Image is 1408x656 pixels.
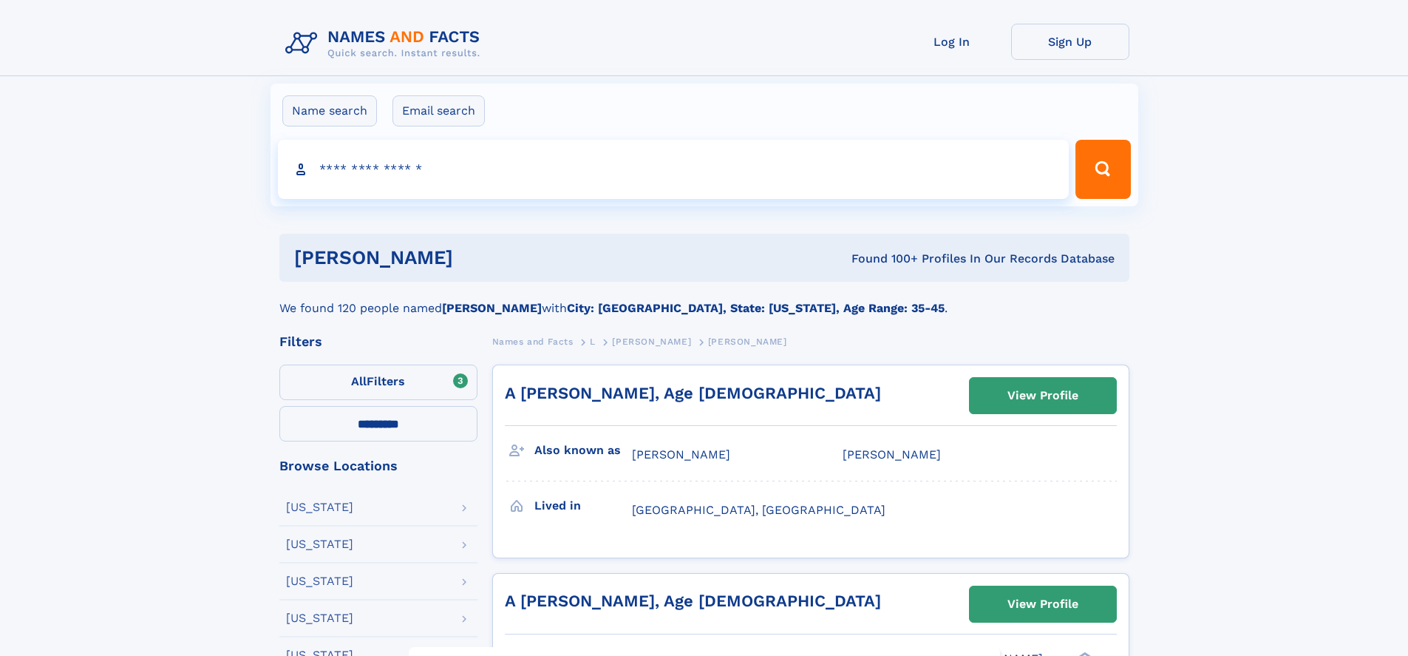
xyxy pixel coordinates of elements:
[534,438,632,463] h3: Also known as
[279,335,477,348] div: Filters
[286,575,353,587] div: [US_STATE]
[534,493,632,518] h3: Lived in
[1007,379,1078,413] div: View Profile
[590,332,596,351] a: L
[351,374,367,388] span: All
[279,282,1129,317] div: We found 120 people named with .
[505,384,881,402] a: A [PERSON_NAME], Age [DEMOGRAPHIC_DATA]
[279,24,492,64] img: Logo Names and Facts
[708,337,787,347] span: [PERSON_NAME]
[632,503,885,517] span: [GEOGRAPHIC_DATA], [GEOGRAPHIC_DATA]
[632,447,730,461] span: [PERSON_NAME]
[279,459,477,473] div: Browse Locations
[492,332,574,351] a: Names and Facts
[652,251,1115,267] div: Found 100+ Profiles In Our Records Database
[567,301,945,315] b: City: [GEOGRAPHIC_DATA], State: [US_STATE], Age Range: 35-45
[286,612,353,624] div: [US_STATE]
[1011,24,1129,60] a: Sign Up
[612,332,691,351] a: [PERSON_NAME]
[278,140,1069,199] input: search input
[1075,140,1130,199] button: Search Button
[843,447,941,461] span: [PERSON_NAME]
[970,586,1116,622] a: View Profile
[590,337,596,347] span: L
[282,95,377,126] label: Name search
[970,378,1116,413] a: View Profile
[392,95,485,126] label: Email search
[1007,587,1078,621] div: View Profile
[505,592,881,610] a: A [PERSON_NAME], Age [DEMOGRAPHIC_DATA]
[893,24,1011,60] a: Log In
[612,337,691,347] span: [PERSON_NAME]
[294,248,653,267] h1: [PERSON_NAME]
[286,538,353,550] div: [US_STATE]
[279,365,477,400] label: Filters
[442,301,542,315] b: [PERSON_NAME]
[286,501,353,513] div: [US_STATE]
